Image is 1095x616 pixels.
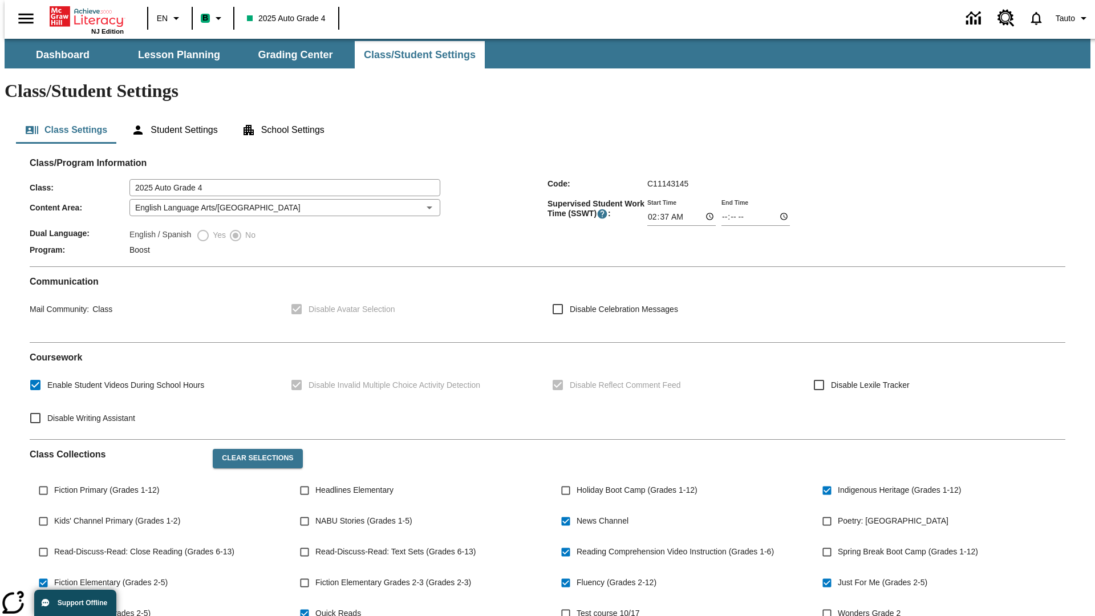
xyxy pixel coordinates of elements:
[47,412,135,424] span: Disable Writing Assistant
[1056,13,1075,25] span: Tauto
[58,599,107,607] span: Support Offline
[9,2,43,35] button: Open side menu
[831,379,910,391] span: Disable Lexile Tracker
[129,199,440,216] div: English Language Arts/[GEOGRAPHIC_DATA]
[5,39,1090,68] div: SubNavbar
[16,116,1079,144] div: Class/Student Settings
[30,305,89,314] span: Mail Community :
[129,245,150,254] span: Boost
[5,41,486,68] div: SubNavbar
[54,546,234,558] span: Read-Discuss-Read: Close Reading (Grades 6-13)
[30,352,1065,363] h2: Course work
[838,546,978,558] span: Spring Break Boot Camp (Grades 1-12)
[838,515,948,527] span: Poetry: [GEOGRAPHIC_DATA]
[129,179,440,196] input: Class
[6,41,120,68] button: Dashboard
[309,379,480,391] span: Disable Invalid Multiple Choice Activity Detection
[242,229,255,241] span: No
[50,4,124,35] div: Home
[570,379,681,391] span: Disable Reflect Comment Feed
[547,199,647,220] span: Supervised Student Work Time (SSWT) :
[315,515,412,527] span: NABU Stories (Grades 1-5)
[152,8,188,29] button: Language: EN, Select a language
[196,8,230,29] button: Boost Class color is mint green. Change class color
[315,577,471,589] span: Fiction Elementary Grades 2-3 (Grades 2-3)
[210,229,226,241] span: Yes
[30,157,1065,168] h2: Class/Program Information
[30,203,129,212] span: Content Area :
[647,179,688,188] span: C11143145
[991,3,1021,34] a: Resource Center, Will open in new tab
[50,5,124,28] a: Home
[1021,3,1051,33] a: Notifications
[30,449,204,460] h2: Class Collections
[30,169,1065,257] div: Class/Program Information
[570,303,678,315] span: Disable Celebration Messages
[122,116,226,144] button: Student Settings
[577,484,697,496] span: Holiday Boot Camp (Grades 1-12)
[364,48,476,62] span: Class/Student Settings
[16,116,116,144] button: Class Settings
[1051,8,1095,29] button: Profile/Settings
[36,48,90,62] span: Dashboard
[157,13,168,25] span: EN
[30,183,129,192] span: Class :
[122,41,236,68] button: Lesson Planning
[213,449,302,468] button: Clear Selections
[54,577,168,589] span: Fiction Elementary (Grades 2-5)
[315,546,476,558] span: Read-Discuss-Read: Text Sets (Grades 6-13)
[547,179,647,188] span: Code :
[597,208,608,220] button: Supervised Student Work Time is the timeframe when students can take LevelSet and when lessons ar...
[315,484,394,496] span: Headlines Elementary
[34,590,116,616] button: Support Offline
[54,515,180,527] span: Kids' Channel Primary (Grades 1-2)
[30,245,129,254] span: Program :
[30,352,1065,430] div: Coursework
[577,546,774,558] span: Reading Comprehension Video Instruction (Grades 1-6)
[577,515,628,527] span: News Channel
[309,303,395,315] span: Disable Avatar Selection
[138,48,220,62] span: Lesson Planning
[30,276,1065,333] div: Communication
[129,229,191,242] label: English / Spanish
[30,276,1065,287] h2: Communication
[202,11,208,25] span: B
[838,577,927,589] span: Just For Me (Grades 2-5)
[233,116,334,144] button: School Settings
[54,484,159,496] span: Fiction Primary (Grades 1-12)
[838,484,961,496] span: Indigenous Heritage (Grades 1-12)
[258,48,332,62] span: Grading Center
[91,28,124,35] span: NJ Edition
[577,577,656,589] span: Fluency (Grades 2-12)
[355,41,485,68] button: Class/Student Settings
[959,3,991,34] a: Data Center
[647,198,676,206] label: Start Time
[5,80,1090,102] h1: Class/Student Settings
[247,13,326,25] span: 2025 Auto Grade 4
[721,198,748,206] label: End Time
[89,305,112,314] span: Class
[238,41,352,68] button: Grading Center
[47,379,204,391] span: Enable Student Videos During School Hours
[30,229,129,238] span: Dual Language :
